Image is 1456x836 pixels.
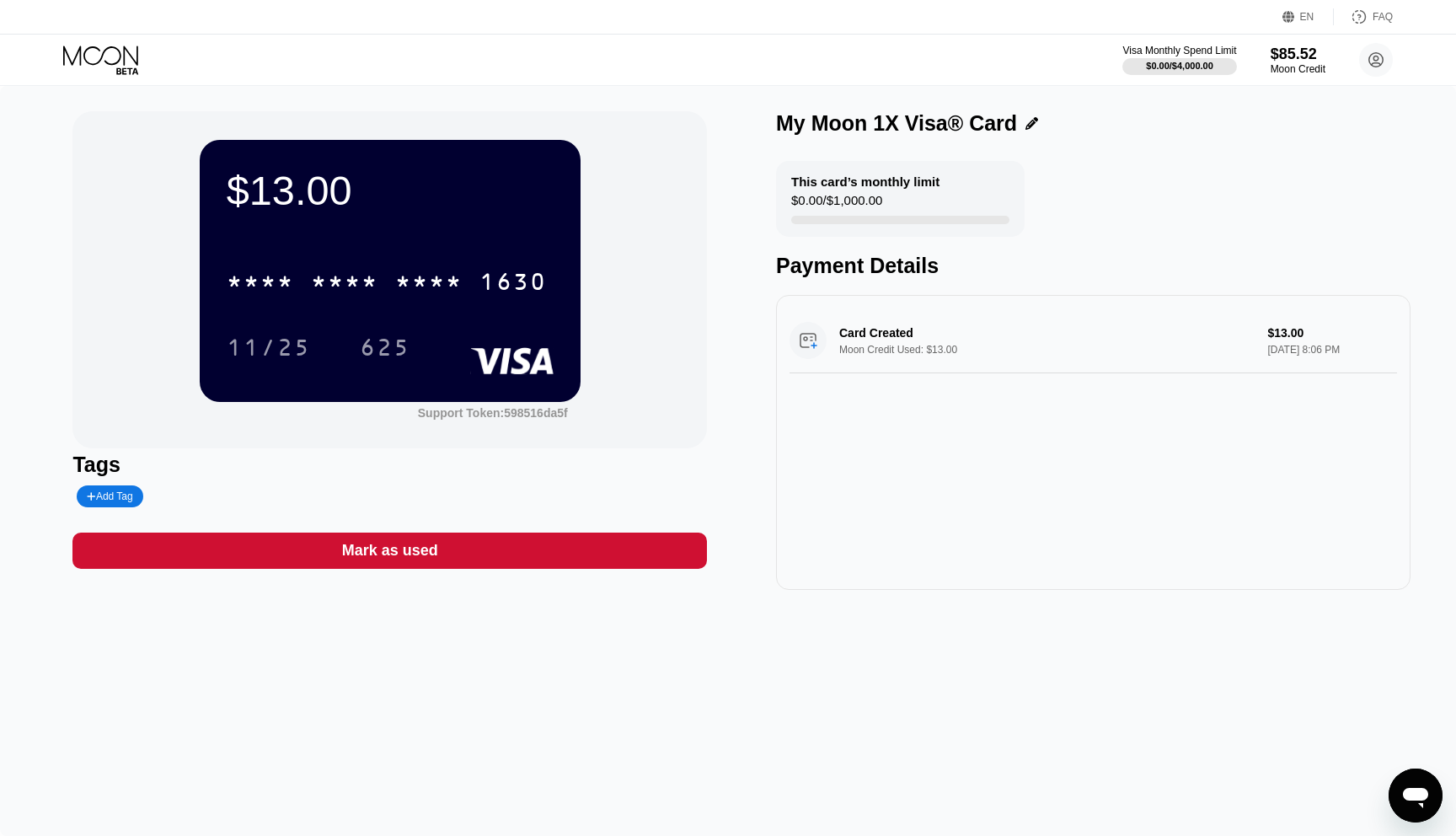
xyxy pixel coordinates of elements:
[77,485,142,507] div: Add Tag
[776,111,1017,136] div: My Moon 1X Visa® Card
[418,406,568,420] div: Support Token:598516da5f
[1146,61,1213,71] div: $0.00 / $4,000.00
[1271,46,1325,63] div: $85.52
[791,193,882,216] div: $0.00 / $1,000.00
[791,174,939,189] div: This card’s monthly limit
[72,453,707,477] div: Tags
[342,541,438,560] div: Mark as used
[1389,769,1443,823] iframe: Przycisk umożliwiający otwarcie okna komunikatora
[776,254,1410,278] div: Payment Details
[1122,45,1236,75] div: Visa Monthly Spend Limit$0.00/$4,000.00
[1373,11,1393,23] div: FAQ
[1271,63,1325,75] div: Moon Credit
[214,326,324,368] div: 11/25
[418,406,568,420] div: Support Token: 598516da5f
[479,271,547,297] div: 1630
[1334,8,1393,25] div: FAQ
[1122,45,1236,56] div: Visa Monthly Spend Limit
[87,490,132,502] div: Add Tag
[227,336,311,363] div: 11/25
[1282,8,1334,25] div: EN
[360,336,410,363] div: 625
[1271,46,1325,75] div: $85.52Moon Credit
[72,533,707,569] div: Mark as used
[347,326,423,368] div: 625
[1300,11,1314,23] div: EN
[227,167,554,214] div: $13.00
